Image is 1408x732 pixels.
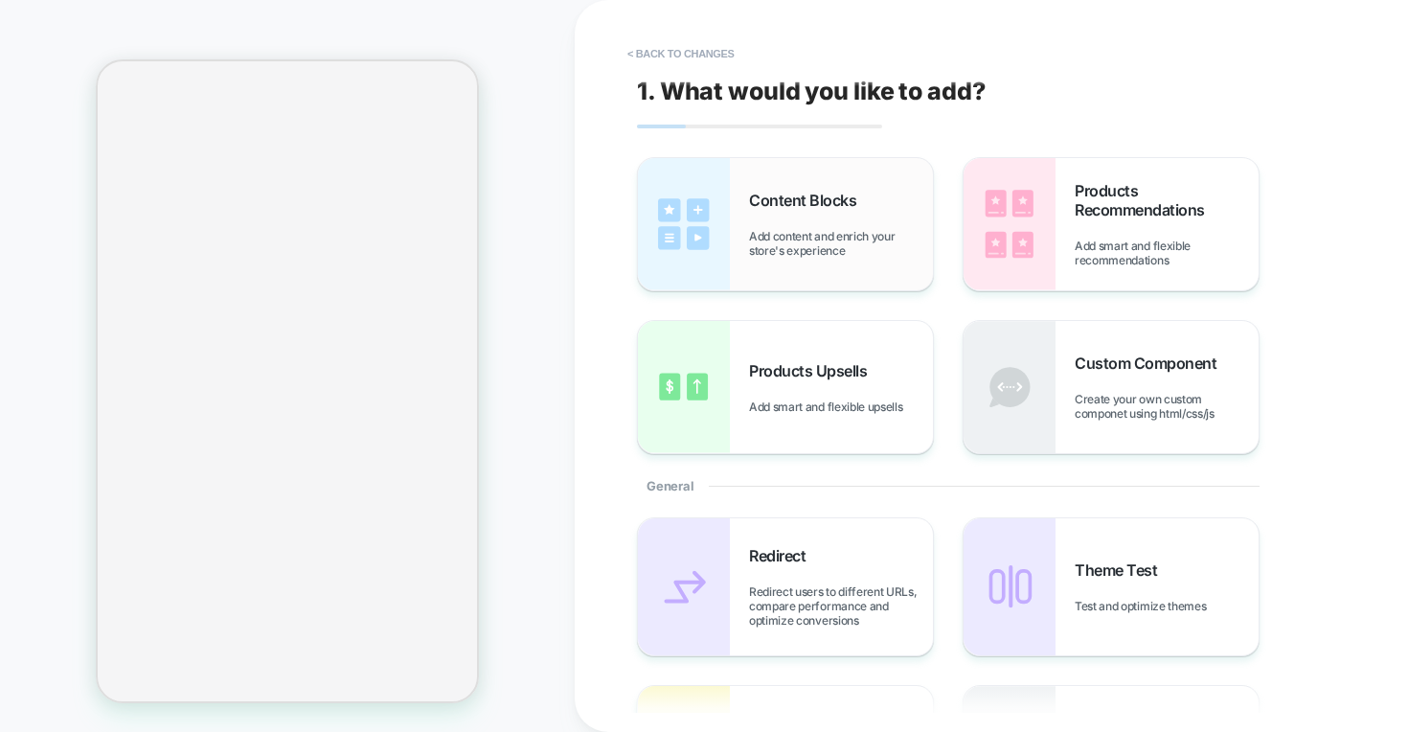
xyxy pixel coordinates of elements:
[749,400,912,414] span: Add smart and flexible upsells
[637,77,986,105] span: 1. What would you like to add?
[1075,392,1259,421] span: Create your own custom componet using html/css/js
[749,361,876,380] span: Products Upsells
[749,546,815,565] span: Redirect
[1075,599,1215,613] span: Test and optimize themes
[1075,560,1167,580] span: Theme Test
[749,229,933,258] span: Add content and enrich your store's experience
[1075,239,1259,267] span: Add smart and flexible recommendations
[1075,354,1226,373] span: Custom Component
[749,191,866,210] span: Content Blocks
[1075,181,1259,219] span: Products Recommendations
[637,454,1260,517] div: General
[749,584,933,628] span: Redirect users to different URLs, compare performance and optimize conversions
[618,38,744,69] button: < Back to changes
